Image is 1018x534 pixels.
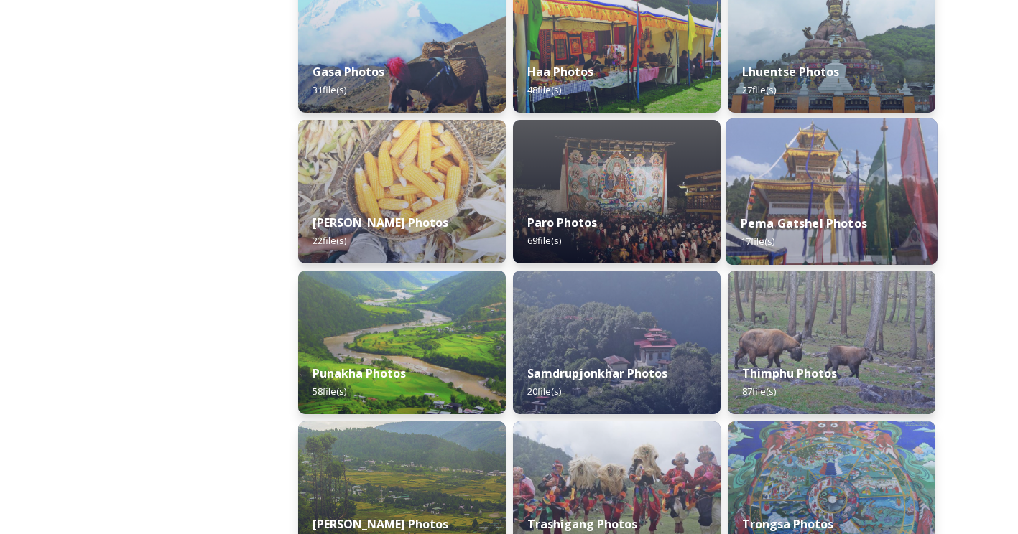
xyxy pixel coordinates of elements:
span: 58 file(s) [313,385,346,398]
strong: Samdrupjonkhar Photos [527,365,667,381]
strong: Paro Photos [527,215,597,230]
strong: [PERSON_NAME] Photos [313,516,448,532]
img: parofestivals%2520teaser.jpg [513,120,721,263]
strong: Haa Photos [527,64,593,80]
strong: Trongsa Photos [742,516,833,532]
strong: Trashigang Photos [527,516,637,532]
strong: Gasa Photos [313,64,384,80]
strong: [PERSON_NAME] Photos [313,215,448,230]
img: visit%2520tengyezin%2520drawa%2520goenpa.jpg [513,271,721,414]
img: Takin3%282%29.jpg [728,271,935,414]
img: mongar5.jpg [298,120,506,263]
span: 20 file(s) [527,385,561,398]
span: 22 file(s) [313,234,346,247]
span: 48 file(s) [527,83,561,96]
img: dzo1.jpg [298,271,506,414]
strong: Punakha Photos [313,365,406,381]
img: Festival%2520Header.jpg [726,118,938,265]
strong: Thimphu Photos [742,365,837,381]
span: 17 file(s) [741,235,775,248]
strong: Lhuentse Photos [742,64,839,80]
span: 87 file(s) [742,385,776,398]
span: 69 file(s) [527,234,561,247]
span: 31 file(s) [313,83,346,96]
strong: Pema Gatshel Photos [741,215,867,231]
span: 27 file(s) [742,83,776,96]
